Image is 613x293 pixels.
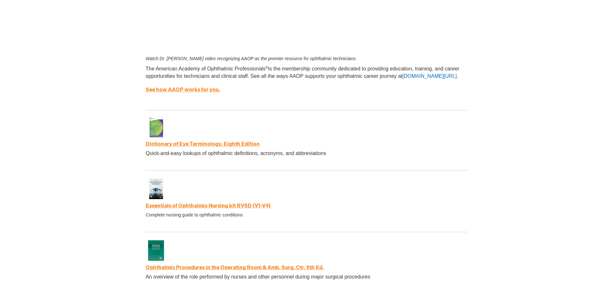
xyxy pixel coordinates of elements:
span: The American Academy of Ophthalmic Professionals is the membership community dedicated to providi... [146,66,460,79]
span: Complete nursing guide to ophthalmic conditions [146,212,243,217]
a: Ophthalmic Procedures in the Operating Room & Amb. Surg. Ctr. 5th Ed. [146,265,324,271]
a: Dictionary of Eye Terminology, Eighth Edition [146,141,260,147]
span: An overview of the role performed by nurses and other personnel during major surgical procedures [146,274,370,279]
span: Quick-and-easy lookups of ophthalmic definitions, acronyms, and abbreviations [146,151,326,156]
img: Essentials of Ophthalmic Nursing kit RVSD (V1-V4) [146,179,166,199]
a: Essentials of Ophthalmic Nursing kit RVSD (V1-V4) [146,203,271,209]
a: See how AAOP works for you. [146,87,220,93]
sup: ® [265,66,268,69]
a: [DOMAIN_NAME][URL] [403,73,457,79]
em: Watch Dr. [PERSON_NAME] video recognizing AAOP as the premier resource for ophthalmic technicians. [146,56,357,61]
img: Ophthalmic Procedures in the Operating Room & Amb. Surg. Ctr. 5th Ed. [146,240,166,261]
img: Dictionary of Eye Terminology [146,117,166,137]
